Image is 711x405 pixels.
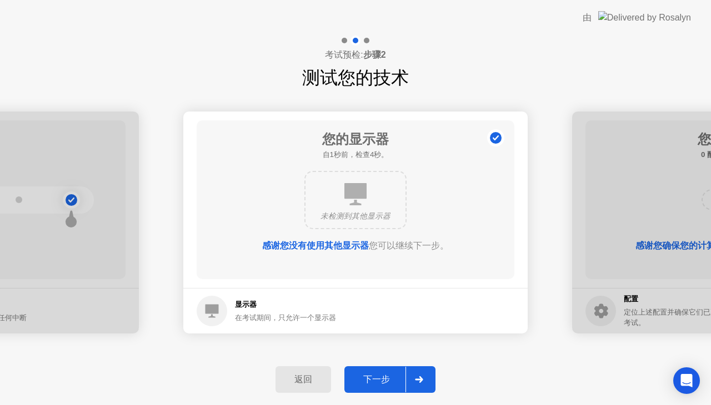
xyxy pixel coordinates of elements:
[344,366,435,393] button: 下一步
[302,64,409,91] h1: 测试您的技术
[363,50,386,59] b: 步骤2
[235,299,336,310] h5: 显示器
[322,129,389,149] h1: 您的显示器
[598,11,691,24] img: Delivered by Rosalyn
[279,374,328,386] div: 返回
[325,48,385,62] h4: 考试预检:
[262,241,369,250] b: 感谢您没有使用其他显示器
[235,312,336,323] div: 在考试期间，只允许一个显示器
[314,211,397,222] div: 未检测到其他显示器
[228,239,483,252] div: 您可以继续下一步。
[276,366,331,393] button: 返回
[322,149,389,160] h5: 自1秒前，检查4秒。
[673,367,700,394] div: Open Intercom Messenger
[348,374,405,386] div: 下一步
[583,11,592,24] div: 由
